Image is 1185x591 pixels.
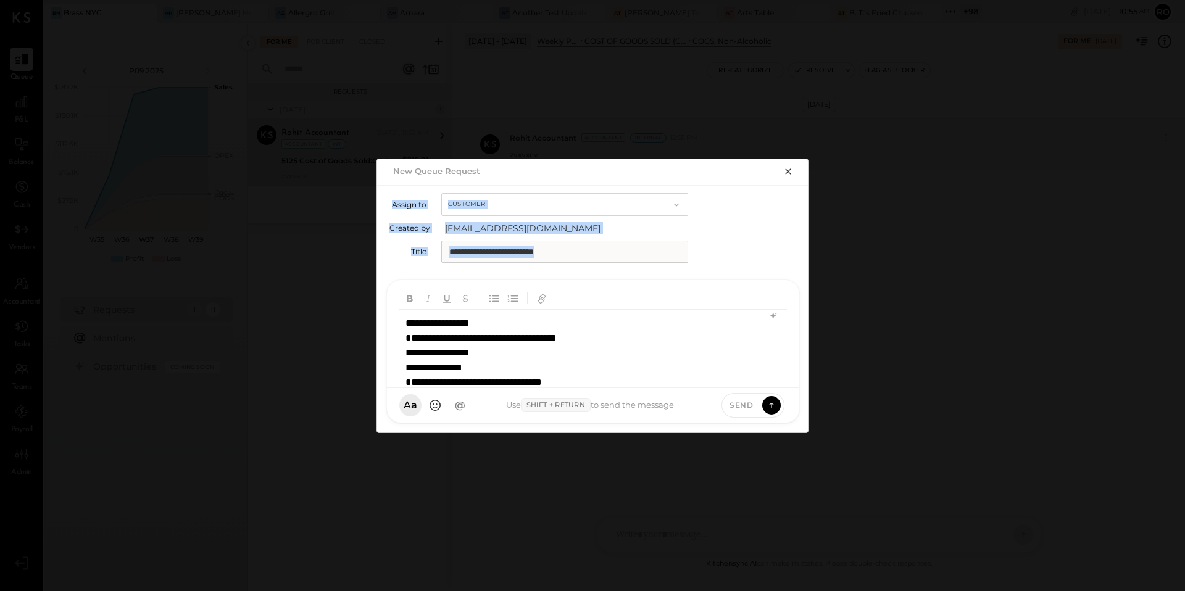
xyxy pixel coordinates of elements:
label: Title [389,247,426,256]
button: @ [449,394,471,416]
div: Use to send the message [471,398,709,413]
button: Strikethrough [457,289,473,307]
span: Send [730,400,753,410]
span: a [411,399,417,411]
button: Customer [441,193,688,216]
label: Assign to [389,200,426,209]
button: Aa [399,394,422,416]
button: Unordered List [486,289,502,307]
label: Created by [389,223,430,233]
button: Ordered List [505,289,521,307]
span: @ [455,399,465,411]
h2: New Queue Request [393,166,480,176]
span: [EMAIL_ADDRESS][DOMAIN_NAME] [445,222,692,234]
span: Shift + Return [521,398,591,413]
button: Underline [439,289,455,307]
button: Italic [420,289,436,307]
button: Bold [402,289,418,307]
button: Add URL [534,289,550,307]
